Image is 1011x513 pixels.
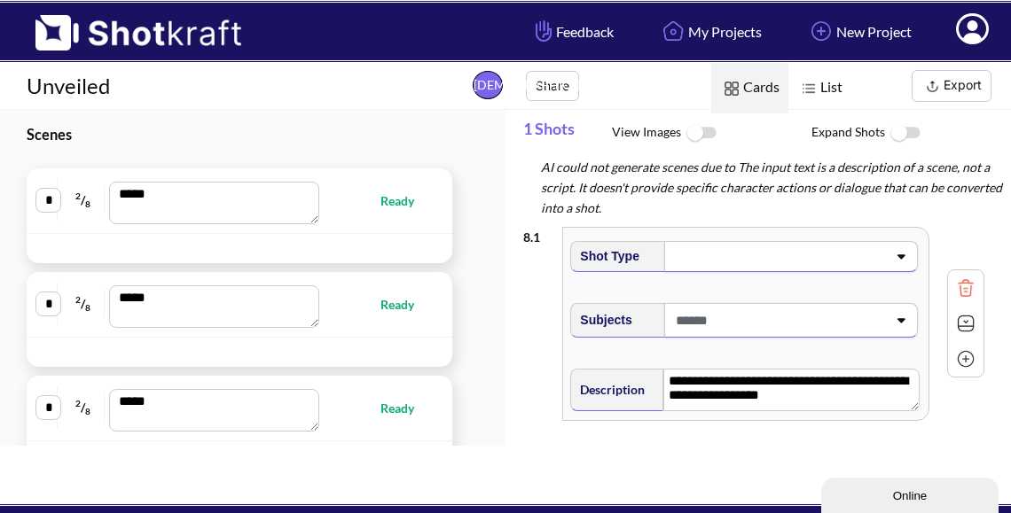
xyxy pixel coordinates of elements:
[885,114,925,152] img: ToggleOff Icon
[952,346,979,372] img: Add Icon
[711,63,788,113] span: Cards
[797,77,820,100] img: List Icon
[612,114,811,152] span: View Images
[788,63,851,113] span: List
[720,77,743,100] img: Card Icon
[380,294,432,315] span: Ready
[806,16,836,46] img: Add Icon
[62,290,105,318] span: /
[85,302,90,313] span: 8
[380,190,432,211] span: Ready
[523,218,984,430] div: 8.1Shot TypeSubjectsDescriptionTrash IconExpand IconAdd Icon
[62,393,105,422] span: /
[681,114,721,152] img: ToggleOff Icon
[811,114,1011,152] span: Expand Shots
[523,110,612,157] span: 1 Shots
[952,310,979,337] img: Expand Icon
[571,242,639,271] span: Shot Type
[658,16,688,46] img: Home Icon
[526,71,579,101] button: Share
[571,375,645,404] span: Description
[62,186,105,214] span: /
[380,398,432,418] span: Ready
[821,474,1002,513] iframe: chat widget
[523,218,553,247] div: 8 . 1
[85,198,90,209] span: 8
[531,16,556,46] img: Hand Icon
[85,406,90,416] span: 8
[75,190,81,201] span: 2
[27,124,461,144] h3: Scenes
[952,275,979,301] img: Trash Icon
[75,294,81,305] span: 2
[75,398,81,408] span: 2
[531,21,614,42] span: Feedback
[921,75,944,97] img: Export Icon
[912,70,991,102] button: Export
[571,306,631,335] span: Subjects
[645,8,775,55] a: My Projects
[473,71,503,99] span: [DEMOGRAPHIC_DATA]
[793,8,925,55] a: New Project
[523,157,1011,218] div: AI could not generate scenes due to The input text is a description of a scene, not a script. It ...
